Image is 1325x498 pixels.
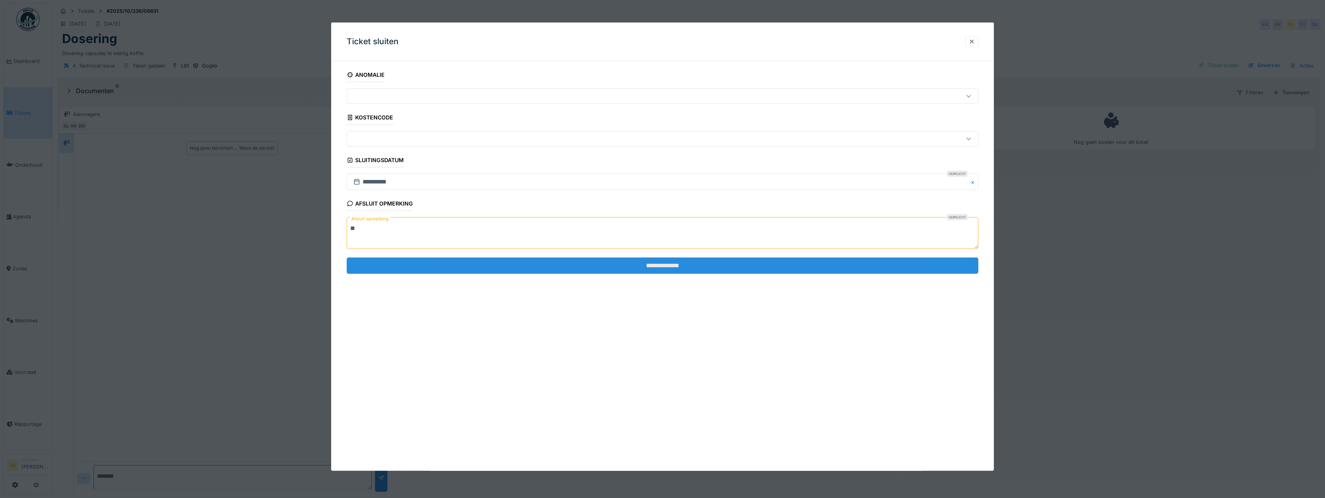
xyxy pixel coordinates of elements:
[347,198,413,211] div: Afsluit opmerking
[347,69,385,82] div: Anomalie
[970,174,978,190] button: Close
[947,171,967,177] div: Verplicht
[350,214,390,224] label: Afsluit opmerking
[347,112,393,125] div: Kostencode
[347,154,404,168] div: Sluitingsdatum
[947,214,967,220] div: Verplicht
[347,37,399,47] h3: Ticket sluiten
